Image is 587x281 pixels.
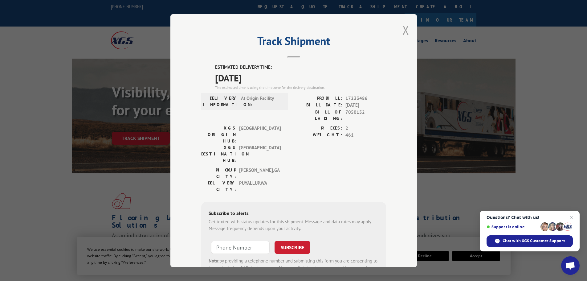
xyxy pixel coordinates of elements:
div: Chat with XGS Customer Support [487,235,573,247]
span: 17233486 [345,95,386,102]
span: 461 [345,132,386,139]
div: Get texted with status updates for this shipment. Message and data rates may apply. Message frequ... [209,218,379,232]
span: Close chat [568,214,575,221]
div: Subscribe to alerts [209,209,379,218]
span: [DATE] [215,71,386,85]
label: DELIVERY INFORMATION: [203,95,238,108]
label: XGS DESTINATION HUB: [201,144,236,163]
span: [GEOGRAPHIC_DATA] [239,125,281,144]
span: [PERSON_NAME] , GA [239,167,281,180]
span: Support is online [487,225,538,229]
label: ESTIMATED DELIVERY TIME: [215,64,386,71]
label: WEIGHT: [294,132,342,139]
span: Questions? Chat with us! [487,215,573,220]
span: At Origin Facility [241,95,283,108]
button: SUBSCRIBE [275,241,310,254]
button: Close modal [402,22,409,38]
span: PUYALLUP , WA [239,180,281,192]
div: by providing a telephone number and submitting this form you are consenting to be contacted by SM... [209,257,379,278]
span: [DATE] [345,102,386,109]
label: PIECES: [294,125,342,132]
label: PROBILL: [294,95,342,102]
div: The estimated time is using the time zone for the delivery destination. [215,85,386,90]
label: XGS ORIGIN HUB: [201,125,236,144]
strong: Note: [209,258,219,263]
span: [GEOGRAPHIC_DATA] [239,144,281,163]
span: 2 [345,125,386,132]
span: Chat with XGS Customer Support [503,238,565,244]
input: Phone Number [211,241,270,254]
label: BILL DATE: [294,102,342,109]
label: DELIVERY CITY: [201,180,236,192]
label: BILL OF LADING: [294,109,342,122]
div: Open chat [561,256,580,275]
span: 7050152 [345,109,386,122]
h2: Track Shipment [201,37,386,48]
label: PICKUP CITY: [201,167,236,180]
